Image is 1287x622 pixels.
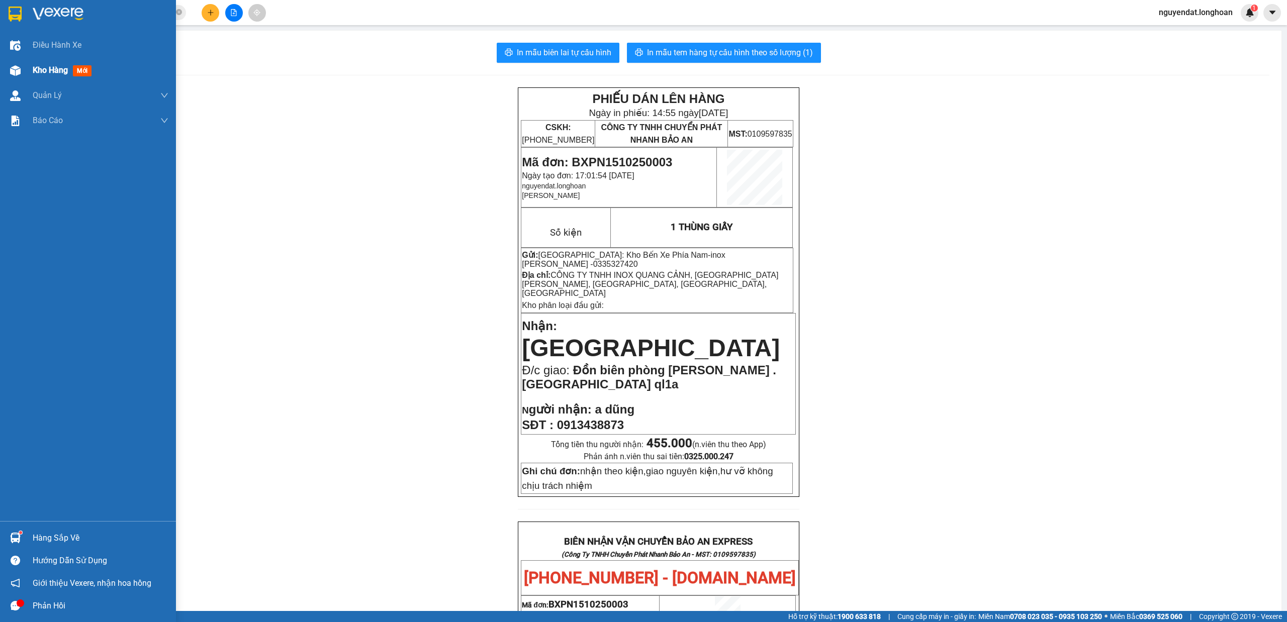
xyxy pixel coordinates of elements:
[538,251,708,259] span: [GEOGRAPHIC_DATA]: Kho Bến Xe Phía Nam
[1268,8,1277,17] span: caret-down
[595,402,634,416] span: a dũng
[33,89,62,101] span: Quản Lý
[10,533,21,543] img: warehouse-icon
[647,436,692,450] strong: 455.000
[1251,5,1258,12] sup: 1
[160,91,168,99] span: down
[207,9,214,16] span: plus
[225,4,243,22] button: file-add
[522,251,538,259] strong: Gửi:
[19,531,22,534] sup: 1
[522,466,773,491] span: nhận theo kiện,giao nguyên kiện,hư vỡ không chịu trách nhiệm
[522,363,573,377] span: Đ/c giao:
[202,4,219,22] button: plus
[33,65,68,75] span: Kho hàng
[1105,614,1108,618] span: ⚪️
[517,46,611,59] span: In mẫu biên lai tự cấu hình
[888,611,890,622] span: |
[684,452,733,461] strong: 0325.000.247
[176,9,182,15] span: close-circle
[10,60,154,98] span: [PHONE_NUMBER] - [DOMAIN_NAME]
[548,599,628,610] span: BXPN1510250003
[1190,611,1191,622] span: |
[10,90,21,101] img: warehouse-icon
[7,41,156,57] strong: (Công Ty TNHH Chuyển Phát Nhanh Bảo An - MST: 0109597835)
[522,171,634,180] span: Ngày tạo đơn: 17:01:54 [DATE]
[584,452,733,461] span: Phản ánh n.viên thu sai tiền:
[562,551,756,558] strong: (Công Ty TNHH Chuyển Phát Nhanh Bảo An - MST: 0109597835)
[524,568,796,587] span: [PHONE_NUMBER] - [DOMAIN_NAME]
[160,117,168,125] span: down
[522,466,580,476] strong: Ghi chú đơn:
[33,598,168,613] div: Phản hồi
[522,319,557,333] span: Nhận:
[897,611,976,622] span: Cung cấp máy in - giấy in:
[522,405,591,416] strong: N
[33,39,81,51] span: Điều hành xe
[671,222,732,233] span: 1 THÙNG GIẤY
[593,260,638,268] span: 0335327420
[635,48,643,58] span: printer
[699,108,728,118] span: [DATE]
[33,531,168,546] div: Hàng sắp về
[1139,612,1182,620] strong: 0369 525 060
[522,155,672,169] span: Mã đơn: BXPN1510250003
[522,418,554,432] strong: SĐT :
[647,46,813,59] span: In mẫu tem hàng tự cấu hình theo số lượng (1)
[505,48,513,58] span: printer
[497,43,619,63] button: printerIn mẫu biên lai tự cấu hình
[1245,8,1254,17] img: icon-new-feature
[522,363,776,391] span: Đồn biên phòng [PERSON_NAME] . [GEOGRAPHIC_DATA] ql1a
[33,577,151,589] span: Giới thiệu Vexere, nhận hoa hồng
[522,301,604,309] span: Kho phân loại đầu gửi:
[1110,611,1182,622] span: Miền Bắc
[73,65,91,76] span: mới
[728,130,747,138] strong: MST:
[728,130,792,138] span: 0109597835
[10,116,21,126] img: solution-icon
[176,8,182,18] span: close-circle
[522,123,594,144] span: [PHONE_NUMBER]
[1151,6,1241,19] span: nguyendat.longhoan
[9,15,154,38] strong: BIÊN NHẬN VẬN CHUYỂN BẢO AN EXPRESS
[11,601,20,610] span: message
[522,251,725,268] span: inox [PERSON_NAME] -
[1252,5,1256,12] span: 1
[788,611,881,622] span: Hỗ trợ kỹ thuật:
[33,114,63,127] span: Báo cáo
[529,402,592,416] span: gười nhận:
[33,553,168,568] div: Hướng dẫn sử dụng
[522,601,628,609] span: Mã đơn:
[592,92,724,106] strong: PHIẾU DÁN LÊN HÀNG
[10,65,21,76] img: warehouse-icon
[601,123,722,144] span: CÔNG TY TNHH CHUYỂN PHÁT NHANH BẢO AN
[647,440,766,449] span: (n.viên thu theo App)
[589,108,728,118] span: Ngày in phiếu: 14:55 ngày
[978,611,1102,622] span: Miền Nam
[10,40,21,51] img: warehouse-icon
[248,4,266,22] button: aim
[551,440,766,449] span: Tổng tiền thu người nhận:
[1010,612,1102,620] strong: 0708 023 035 - 0935 103 250
[522,271,778,297] span: CÔNG TY TNHH INOX QUANG CẢNH, [GEOGRAPHIC_DATA][PERSON_NAME], [GEOGRAPHIC_DATA], [GEOGRAPHIC_DATA...
[522,271,550,279] strong: Địa chỉ:
[522,335,780,361] span: [GEOGRAPHIC_DATA]
[11,578,20,588] span: notification
[522,182,586,190] span: nguyendat.longhoan
[9,7,22,22] img: logo-vxr
[838,612,881,620] strong: 1900 633 818
[545,123,571,132] strong: CSKH:
[11,556,20,565] span: question-circle
[564,536,753,547] strong: BIÊN NHẬN VẬN CHUYỂN BẢO AN EXPRESS
[550,227,582,238] span: Số kiện
[230,9,237,16] span: file-add
[522,191,580,199] span: [PERSON_NAME]
[1263,4,1281,22] button: caret-down
[627,43,821,63] button: printerIn mẫu tem hàng tự cấu hình theo số lượng (1)
[1231,613,1238,620] span: copyright
[253,9,260,16] span: aim
[557,418,624,432] span: 0913438873
[522,251,725,268] span: -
